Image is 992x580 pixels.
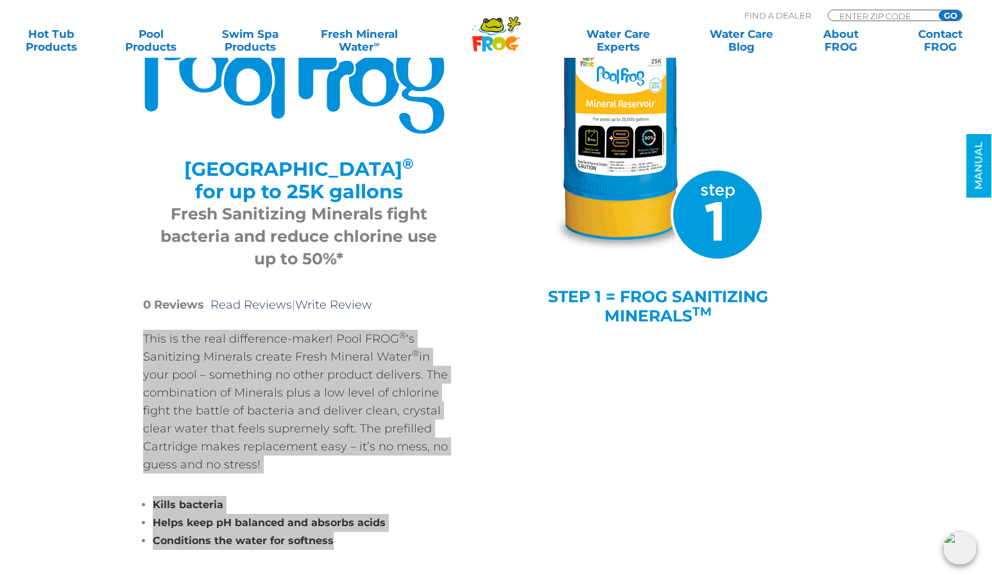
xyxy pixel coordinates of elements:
[212,28,289,53] a: Swim SpaProducts
[210,298,292,312] a: Read Reviews
[159,203,438,270] h3: Fresh Sanitizing Minerals fight bacteria and reduce chlorine use up to 50%*
[373,39,379,49] sup: ∞
[902,28,979,53] a: ContactFROG
[143,8,454,135] img: Product Logo
[412,348,419,358] sup: ®
[399,330,406,340] sup: ®
[13,28,90,53] a: Hot TubProducts
[159,158,438,203] h2: [GEOGRAPHIC_DATA] for up to 25K gallons
[143,330,454,473] p: This is the real difference-maker! Pool FROG ‘s Sanitizing Minerals create Fresh Mineral Water in...
[803,28,880,53] a: AboutFROG
[402,155,414,173] sup: ®
[295,298,372,312] a: Write Review
[703,28,780,53] a: Water CareBlog
[555,28,681,53] a: Water CareExperts
[153,532,454,550] li: Conditions the water for softness
[744,10,811,21] p: Find A Dealer
[143,296,454,314] p: |
[939,10,962,21] input: GO
[966,134,991,198] a: MANUAL
[112,28,189,53] a: PoolProducts
[943,531,977,565] img: openIcon
[153,514,454,532] li: Helps keep pH balanced and absorbs acids
[534,287,782,325] h4: STEP 1 = FROG SANITIZING MINERALS
[153,496,454,514] li: Kills bacteria
[838,10,925,21] input: Zip Code Form
[692,304,712,319] sup: TM
[311,28,408,53] a: Fresh MineralWater∞
[143,298,204,312] strong: 0 Reviews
